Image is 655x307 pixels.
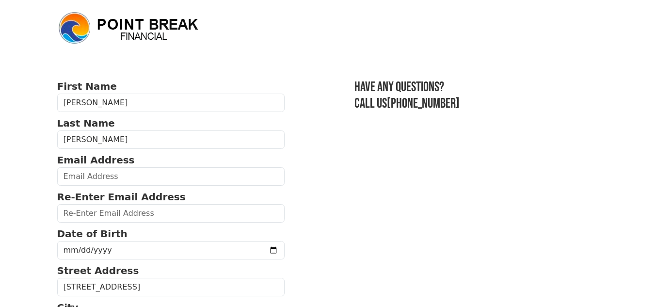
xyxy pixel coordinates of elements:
strong: Street Address [57,265,139,276]
strong: Re-Enter Email Address [57,191,186,203]
img: logo.png [57,11,203,46]
strong: Date of Birth [57,228,128,240]
strong: First Name [57,81,117,92]
input: Last Name [57,130,285,149]
input: Email Address [57,167,285,186]
input: First Name [57,94,285,112]
a: [PHONE_NUMBER] [387,96,460,112]
input: Re-Enter Email Address [57,204,285,223]
h3: Have any questions? [354,79,598,96]
h3: Call us [354,96,598,112]
strong: Last Name [57,117,115,129]
input: Street Address [57,278,285,296]
strong: Email Address [57,154,135,166]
